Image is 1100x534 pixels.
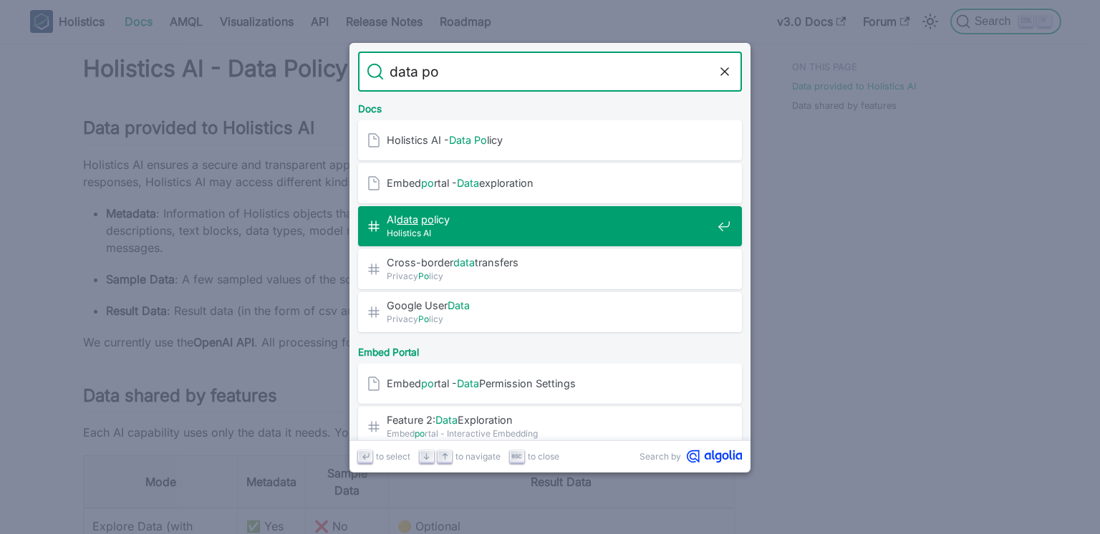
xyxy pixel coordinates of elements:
svg: Arrow up [440,451,450,462]
span: Feature 2: Exploration​ [387,413,712,427]
input: Search docs [384,52,716,92]
a: Embedportal -Dataexploration [358,163,742,203]
a: Embedportal -DataPermission Settings [358,364,742,404]
svg: Enter key [360,451,371,462]
a: Search byAlgolia [640,450,742,463]
svg: Escape key [511,451,522,462]
mark: Po [418,271,429,281]
span: Holistics AI - licy [387,133,712,147]
mark: data [397,213,418,225]
a: Holistics AI -Data Policy [358,120,742,160]
a: Cross-borderdatatransfers​PrivacyPolicy [358,249,742,289]
a: AIdata policy​Holistics AI [358,206,742,246]
span: Search by [640,450,681,463]
span: Embed rtal - Interactive Embedding [387,427,712,440]
mark: po [421,177,434,189]
mark: Po [474,134,487,146]
span: Holistics AI [387,226,712,240]
span: to navigate [455,450,501,463]
a: Feature 2:DataExploration​Embedportal - Interactive Embedding [358,407,742,447]
mark: po [421,213,434,225]
span: Privacy licy [387,269,712,283]
span: Embed rtal - exploration [387,176,712,190]
span: Embed rtal - Permission Settings [387,377,712,390]
mark: Data [457,177,479,189]
svg: Arrow down [421,451,432,462]
a: Google UserData​PrivacyPolicy [358,292,742,332]
span: Google User ​ [387,298,712,312]
span: to close [528,450,559,463]
mark: Data [435,414,458,426]
button: Clear the query [716,63,733,80]
mark: po [415,428,425,439]
div: Docs [355,92,745,120]
mark: po [421,377,434,389]
mark: Data [457,377,479,389]
mark: data [453,256,475,268]
span: Cross-border transfers​ [387,256,712,269]
span: AI licy​ [387,213,712,226]
span: to select [376,450,410,463]
mark: Po [418,314,429,324]
mark: Data [448,299,470,311]
mark: Data [449,134,471,146]
span: Privacy licy [387,312,712,326]
div: Embed Portal [355,335,745,364]
svg: Algolia [687,450,742,463]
